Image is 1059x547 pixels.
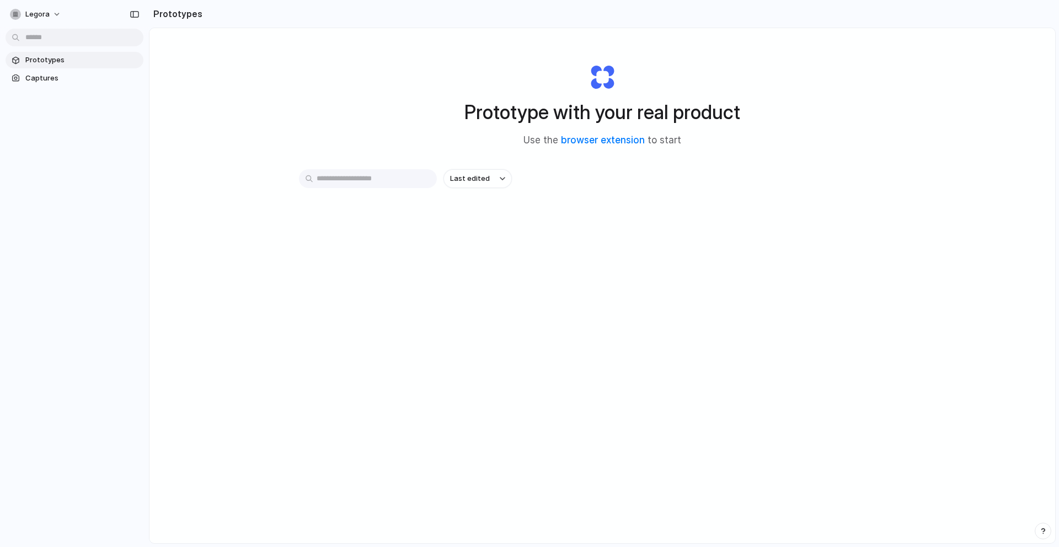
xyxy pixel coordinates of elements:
[464,98,740,127] h1: Prototype with your real product
[443,169,512,188] button: Last edited
[6,52,143,68] a: Prototypes
[6,70,143,87] a: Captures
[523,133,681,148] span: Use the to start
[561,135,645,146] a: browser extension
[450,173,490,184] span: Last edited
[25,55,139,66] span: Prototypes
[25,9,50,20] span: Legora
[25,73,139,84] span: Captures
[149,7,202,20] h2: Prototypes
[6,6,67,23] button: Legora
